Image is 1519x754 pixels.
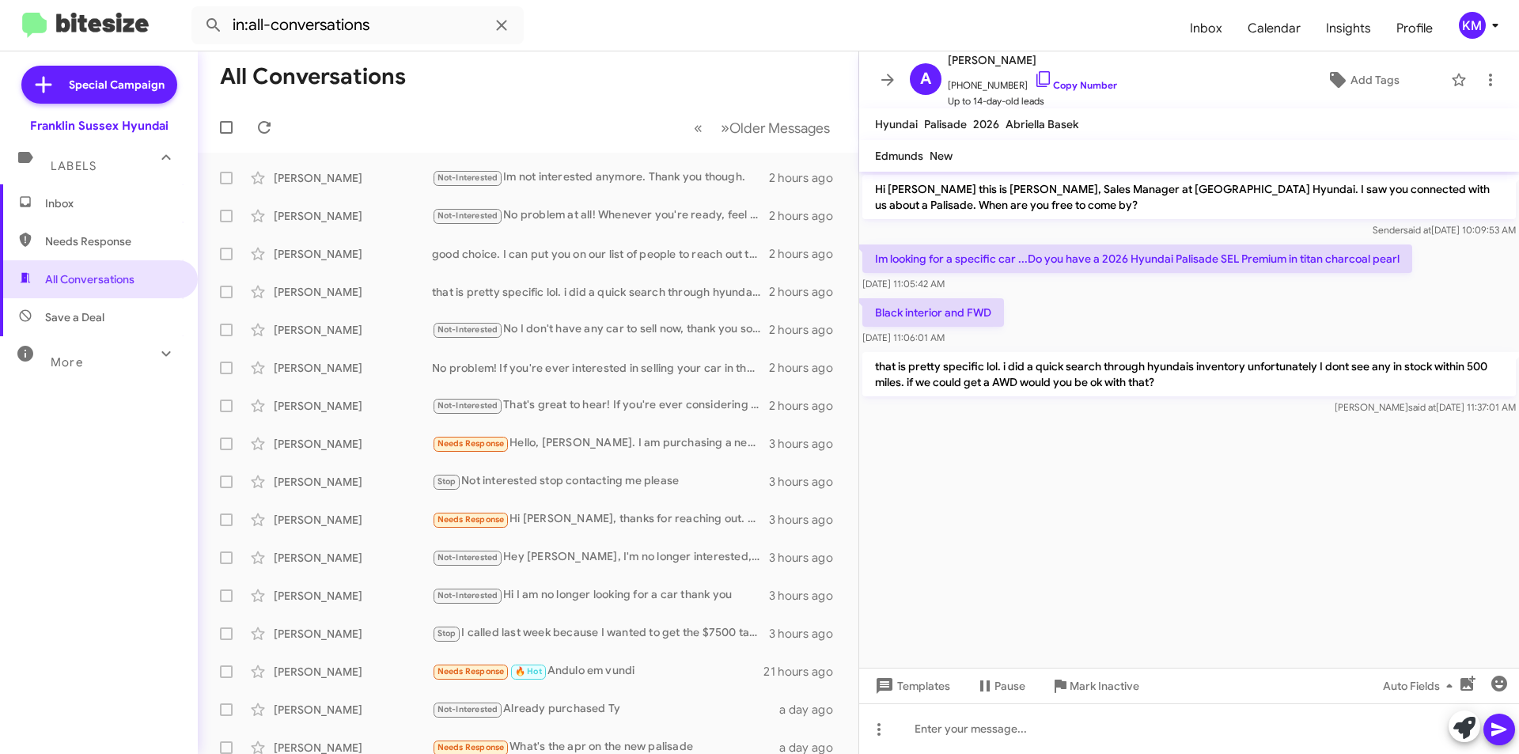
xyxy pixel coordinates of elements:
span: [DATE] 11:06:01 AM [862,332,945,343]
div: Already purchased Ty [432,700,779,718]
div: [PERSON_NAME] [274,474,432,490]
span: Save a Deal [45,309,104,325]
span: A [920,66,931,92]
div: That's great to hear! If you're ever considering selling your current vehicle in the future, feel... [432,396,769,415]
span: Needs Response [438,742,505,752]
div: 2 hours ago [769,322,846,338]
p: Hi [PERSON_NAME] this is [PERSON_NAME], Sales Manager at [GEOGRAPHIC_DATA] Hyundai. I saw you con... [862,175,1516,219]
div: [PERSON_NAME] [274,170,432,186]
div: [PERSON_NAME] [274,398,432,414]
div: 2 hours ago [769,246,846,262]
span: Up to 14-day-old leads [948,93,1117,109]
button: KM [1445,12,1502,39]
div: 2 hours ago [769,284,846,300]
span: Not-Interested [438,172,498,183]
span: 2026 [973,117,999,131]
div: No problem at all! Whenever you're ready, feel free to reach out. We're here to help when the tim... [432,206,769,225]
div: [PERSON_NAME] [274,550,432,566]
a: Copy Number [1034,79,1117,91]
div: [PERSON_NAME] [274,664,432,680]
div: 3 hours ago [769,626,846,642]
input: Search [191,6,524,44]
span: Not-Interested [438,400,498,411]
div: 2 hours ago [769,208,846,224]
span: [PHONE_NUMBER] [948,70,1117,93]
div: [PERSON_NAME] [274,588,432,604]
div: 2 hours ago [769,360,846,376]
span: Abriella Basek [1006,117,1078,131]
span: Sender [DATE] 10:09:53 AM [1373,224,1516,236]
div: Im not interested anymore. Thank you though. [432,169,769,187]
div: [PERSON_NAME] [274,626,432,642]
span: Not-Interested [438,704,498,714]
div: [PERSON_NAME] [274,246,432,262]
div: a day ago [779,702,846,718]
div: I called last week because I wanted to get the $7500 tax credit. No one would give me a number al... [432,624,769,642]
a: Inbox [1177,6,1235,51]
span: [PERSON_NAME] [DATE] 11:37:01 AM [1335,401,1516,413]
button: Add Tags [1281,66,1443,94]
div: 3 hours ago [769,550,846,566]
span: Pause [994,672,1025,700]
div: [PERSON_NAME] [274,208,432,224]
div: [PERSON_NAME] [274,702,432,718]
div: No problem! If you're ever interested in selling your car in the future, feel free to reach out. ... [432,360,769,376]
h1: All Conversations [220,64,406,89]
span: Stop [438,476,456,487]
button: Previous [684,112,712,144]
span: « [694,118,703,138]
div: [PERSON_NAME] [274,360,432,376]
button: Auto Fields [1370,672,1472,700]
button: Templates [859,672,963,700]
span: Stop [438,628,456,638]
span: Inbox [45,195,180,211]
a: Calendar [1235,6,1313,51]
p: Im looking for a specific car ...Do you have a 2026 Hyundai Palisade SEL Premium in titan charcoa... [862,244,1412,273]
span: Not-Interested [438,590,498,601]
div: Andulo em vundi [432,662,763,680]
a: Special Campaign [21,66,177,104]
span: Auto Fields [1383,672,1459,700]
span: Needs Response [438,514,505,525]
span: » [721,118,729,138]
span: Needs Response [45,233,180,249]
span: Needs Response [438,438,505,449]
div: Hi [PERSON_NAME], thanks for reaching out. Not seriously looking at the moment, just starting to ... [432,510,769,529]
span: Older Messages [729,119,830,137]
div: good choice. I can put you on our list of people to reach out to when they hit the lot by the end... [432,246,769,262]
span: Profile [1384,6,1445,51]
p: that is pretty specific lol. i did a quick search through hyundais inventory unfortunately I dont... [862,352,1516,396]
span: All Conversations [45,271,134,287]
div: Franklin Sussex Hyundai [30,118,169,134]
span: Not-Interested [438,210,498,221]
div: 3 hours ago [769,512,846,528]
div: Not interested stop contacting me please [432,472,769,491]
nav: Page navigation example [685,112,839,144]
span: Templates [872,672,950,700]
span: Labels [51,159,97,173]
div: [PERSON_NAME] [274,322,432,338]
div: 3 hours ago [769,474,846,490]
span: 🔥 Hot [515,666,542,676]
div: 2 hours ago [769,170,846,186]
span: Special Campaign [69,77,165,93]
span: Needs Response [438,666,505,676]
div: No I don't have any car to sell now, thank you so much! If anything needed will stop by [432,320,769,339]
div: Hey [PERSON_NAME], I'm no longer interested, thanks! [432,548,769,566]
div: Hello, [PERSON_NAME]. I am purchasing a new [PERSON_NAME] SE, 2025. Would you share its price (wh... [432,434,769,453]
div: KM [1459,12,1486,39]
span: Not-Interested [438,552,498,563]
a: Insights [1313,6,1384,51]
span: Add Tags [1350,66,1400,94]
span: New [930,149,953,163]
div: [PERSON_NAME] [274,284,432,300]
span: Hyundai [875,117,918,131]
div: 3 hours ago [769,436,846,452]
button: Pause [963,672,1038,700]
span: More [51,355,83,369]
div: that is pretty specific lol. i did a quick search through hyundais inventory unfortunately I dont... [432,284,769,300]
div: [PERSON_NAME] [274,436,432,452]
